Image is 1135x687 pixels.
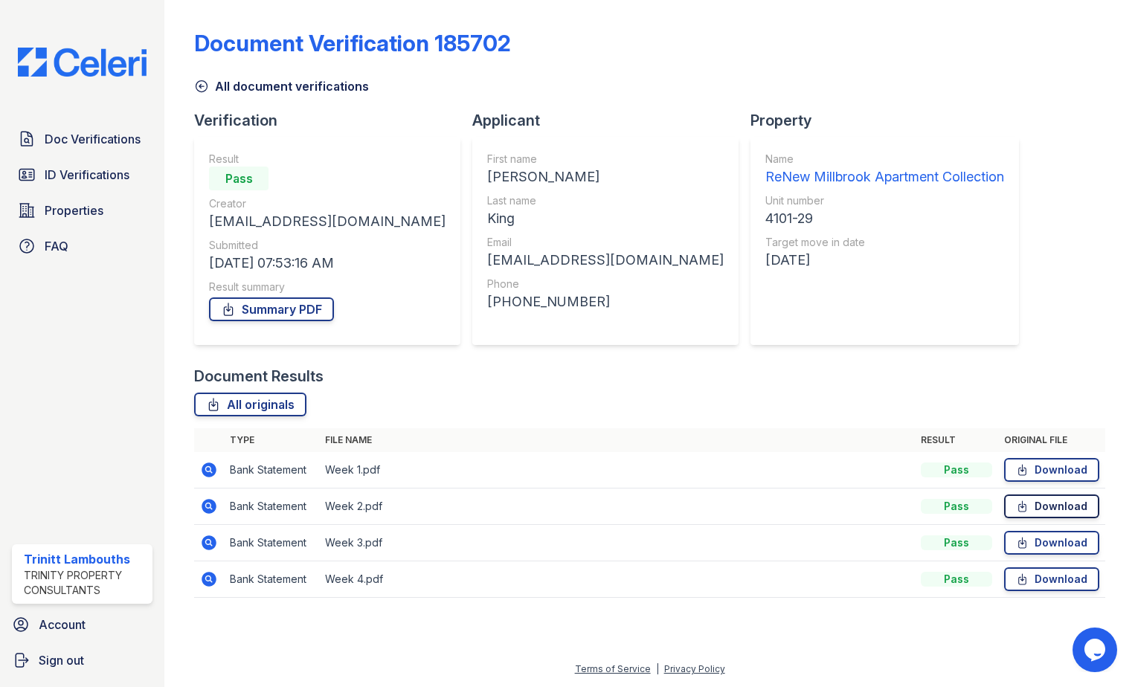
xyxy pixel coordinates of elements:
div: Phone [487,277,724,291]
div: Applicant [472,110,750,131]
th: File name [319,428,915,452]
a: Download [1004,567,1099,591]
div: [PHONE_NUMBER] [487,291,724,312]
div: Trinitt Lambouths [24,550,147,568]
td: Bank Statement [224,561,319,598]
div: 4101-29 [765,208,1004,229]
iframe: chat widget [1073,628,1120,672]
td: Bank Statement [224,452,319,488]
div: Pass [209,167,269,190]
div: [DATE] 07:53:16 AM [209,253,446,274]
a: All document verifications [194,77,369,95]
div: Target move in date [765,235,1004,250]
div: [EMAIL_ADDRESS][DOMAIN_NAME] [487,250,724,271]
div: [EMAIL_ADDRESS][DOMAIN_NAME] [209,211,446,232]
a: Sign out [6,645,158,675]
div: Creator [209,196,446,211]
span: Properties [45,201,103,219]
div: Document Results [194,366,324,387]
a: Properties [12,196,152,225]
div: First name [487,152,724,167]
span: Account [39,616,86,633]
div: Submitted [209,238,446,253]
td: Week 4.pdf [319,561,915,598]
a: ID Verifications [12,160,152,190]
div: Result summary [209,280,446,294]
span: Doc Verifications [45,130,141,148]
div: [PERSON_NAME] [487,167,724,187]
div: Pass [921,535,992,550]
a: Account [6,610,158,639]
a: Summary PDF [209,297,334,321]
div: Verification [194,110,472,131]
a: Privacy Policy [664,663,725,674]
div: Pass [921,572,992,587]
a: Terms of Service [575,663,651,674]
div: Document Verification 185702 [194,30,511,57]
td: Week 1.pdf [319,452,915,488]
a: FAQ [12,231,152,261]
a: Download [1004,494,1099,518]
div: | [656,663,659,674]
img: CE_Logo_Blue-a8612792a0a2168367f1c8372b55b34899dd931a85d93a1a3d3e32e68fde9ad4.png [6,48,158,77]
th: Result [915,428,998,452]
span: ID Verifications [45,166,129,184]
a: Doc Verifications [12,124,152,154]
span: FAQ [45,237,68,255]
a: Download [1004,531,1099,555]
div: ReNew Millbrook Apartment Collection [765,167,1004,187]
div: King [487,208,724,229]
a: Name ReNew Millbrook Apartment Collection [765,152,1004,187]
div: Name [765,152,1004,167]
span: Sign out [39,651,84,669]
div: Pass [921,462,992,477]
a: Download [1004,458,1099,482]
div: Trinity Property Consultants [24,568,147,598]
div: Property [750,110,1031,131]
div: Unit number [765,193,1004,208]
td: Bank Statement [224,525,319,561]
div: Email [487,235,724,250]
div: Pass [921,499,992,514]
th: Original file [998,428,1105,452]
div: Last name [487,193,724,208]
div: [DATE] [765,250,1004,271]
div: Result [209,152,446,167]
a: All originals [194,393,306,416]
td: Week 2.pdf [319,488,915,525]
th: Type [224,428,319,452]
td: Week 3.pdf [319,525,915,561]
td: Bank Statement [224,488,319,525]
